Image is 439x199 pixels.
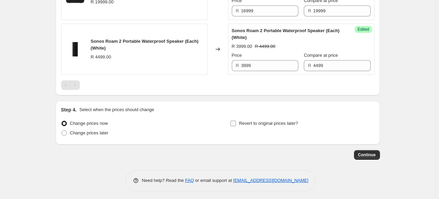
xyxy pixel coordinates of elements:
span: Revert to original prices later? [239,121,298,126]
a: FAQ [185,178,194,183]
div: R 3999.00 [232,43,252,50]
a: [EMAIL_ADDRESS][DOMAIN_NAME] [233,178,308,183]
div: R 4499.00 [91,54,111,61]
strike: R 4499.00 [255,43,275,50]
span: Compare at price [304,53,338,58]
h2: Step 4. [61,106,77,113]
span: Edited [357,27,369,32]
span: R [308,63,311,68]
span: or email support at [194,178,233,183]
p: Select when the prices should change [79,106,154,113]
span: Need help? Read the [142,178,185,183]
span: Price [232,53,242,58]
span: Sonos Roam 2 Portable Waterproof Speaker (Each) (White) [232,28,340,40]
span: R [308,8,311,13]
img: 1_fd510bb8-155c-4f08-a6a9-f8e4543fd336_80x.png [65,39,85,59]
span: Change prices later [70,130,109,135]
button: Continue [354,150,380,160]
span: Change prices now [70,121,108,126]
span: Continue [358,152,376,158]
span: R [236,63,239,68]
span: Sonos Roam 2 Portable Waterproof Speaker (Each) (White) [91,39,199,51]
nav: Pagination [61,80,80,90]
span: R [236,8,239,13]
